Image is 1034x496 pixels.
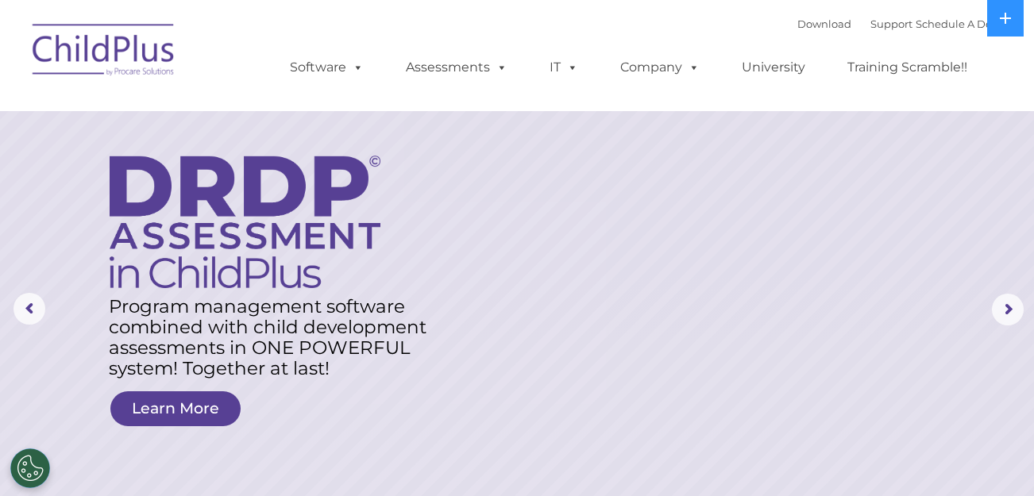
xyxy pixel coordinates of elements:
a: Download [797,17,851,30]
span: Phone number [221,170,288,182]
a: Support [870,17,912,30]
img: DRDP Assessment in ChildPlus [110,156,380,288]
a: University [726,52,821,83]
a: IT [534,52,594,83]
img: ChildPlus by Procare Solutions [25,13,183,92]
rs-layer: Program management software combined with child development assessments in ONE POWERFUL system! T... [109,296,440,379]
font: | [797,17,1009,30]
a: Assessments [390,52,523,83]
a: Training Scramble!! [831,52,983,83]
button: Cookies Settings [10,448,50,488]
a: Software [274,52,380,83]
a: Schedule A Demo [916,17,1009,30]
span: Last name [221,105,269,117]
a: Learn More [110,391,241,426]
a: Company [604,52,716,83]
iframe: Chat Widget [774,325,1034,496]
